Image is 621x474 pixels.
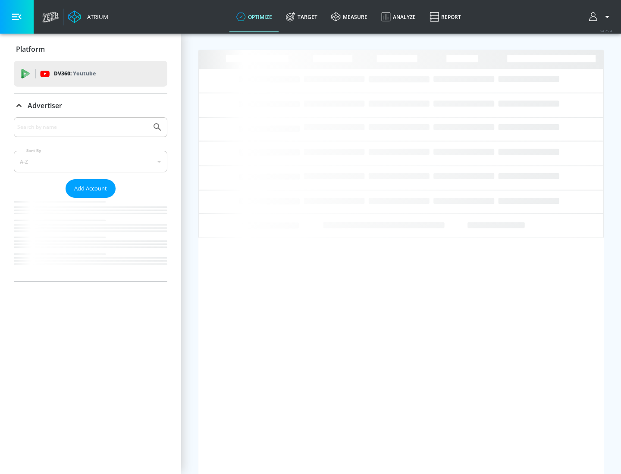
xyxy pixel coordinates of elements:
div: A-Z [14,151,167,172]
a: measure [324,1,374,32]
div: DV360: Youtube [14,61,167,87]
a: Analyze [374,1,423,32]
span: Add Account [74,184,107,193]
div: Advertiser [14,94,167,118]
div: Advertiser [14,117,167,281]
p: Advertiser [28,101,62,110]
div: Atrium [84,13,108,21]
p: Platform [16,44,45,54]
label: Sort By [25,148,43,153]
a: Atrium [68,10,108,23]
div: Platform [14,37,167,61]
span: v 4.25.4 [600,28,612,33]
a: Report [423,1,468,32]
p: DV360: [54,69,96,78]
input: Search by name [17,122,148,133]
nav: list of Advertiser [14,198,167,281]
button: Add Account [66,179,116,198]
a: optimize [229,1,279,32]
p: Youtube [73,69,96,78]
a: Target [279,1,324,32]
